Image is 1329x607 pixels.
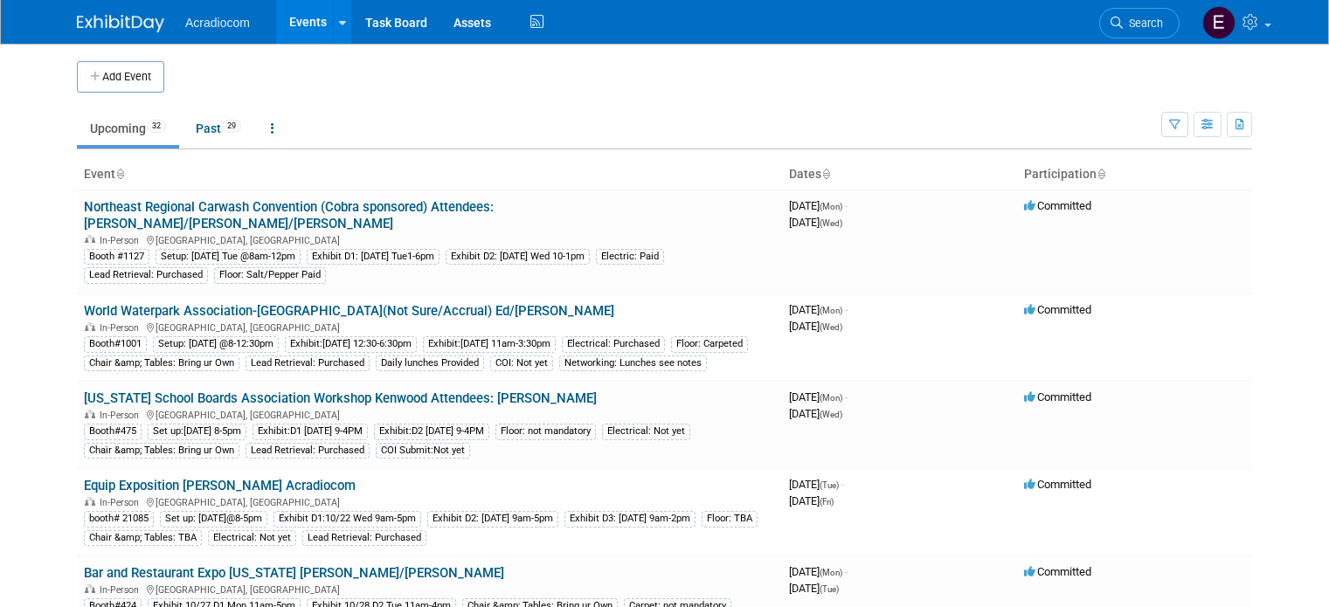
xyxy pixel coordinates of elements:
[789,582,839,595] span: [DATE]
[845,565,848,578] span: -
[845,390,848,404] span: -
[246,355,370,371] div: Lead Retrieval: Purchased
[789,320,842,333] span: [DATE]
[84,494,775,508] div: [GEOGRAPHIC_DATA], [GEOGRAPHIC_DATA]
[495,424,596,439] div: Floor: not mandatory
[702,511,758,527] div: Floor: TBA
[253,424,368,439] div: Exhibit:D1 [DATE] 9-4PM
[427,511,558,527] div: Exhibit D2: [DATE] 9am-5pm
[820,218,842,228] span: (Wed)
[789,216,842,229] span: [DATE]
[789,390,848,404] span: [DATE]
[84,478,356,493] a: Equip Exposition [PERSON_NAME] Acradiocom
[100,322,144,334] span: In-Person
[671,336,748,352] div: Floor: Carpeted
[376,355,484,371] div: Daily lunches Provided
[85,235,95,244] img: In-Person Event
[564,511,696,527] div: Exhibit D3: [DATE] 9am-2pm
[84,424,142,439] div: Booth#475
[1099,8,1180,38] a: Search
[789,565,848,578] span: [DATE]
[562,336,665,352] div: Electrical: Purchased
[84,407,775,421] div: [GEOGRAPHIC_DATA], [GEOGRAPHIC_DATA]
[845,303,848,316] span: -
[845,199,848,212] span: -
[84,232,775,246] div: [GEOGRAPHIC_DATA], [GEOGRAPHIC_DATA]
[1202,6,1236,39] img: Elizabeth Martinez
[446,249,590,265] div: Exhibit D2: [DATE] Wed 10-1pm
[85,584,95,593] img: In-Person Event
[77,112,179,145] a: Upcoming32
[789,494,834,507] span: [DATE]
[84,249,149,265] div: Booth #1127
[841,478,844,491] span: -
[115,167,124,181] a: Sort by Event Name
[789,478,844,491] span: [DATE]
[423,336,556,352] div: Exhibit:[DATE] 11am-3:30pm
[1017,160,1252,190] th: Participation
[1024,390,1091,404] span: Committed
[820,202,842,211] span: (Mon)
[246,443,370,459] div: Lead Retrieval: Purchased
[84,336,147,352] div: Booth#1001
[820,480,839,490] span: (Tue)
[1097,167,1105,181] a: Sort by Participation Type
[153,336,279,352] div: Setup: [DATE] @8-12:30pm
[84,303,614,319] a: World Waterpark Association-[GEOGRAPHIC_DATA](Not Sure/Accrual) Ed/[PERSON_NAME]
[820,410,842,419] span: (Wed)
[84,511,154,527] div: booth# 21085
[84,390,597,406] a: [US_STATE] School Boards Association Workshop Kenwood Attendees: [PERSON_NAME]
[84,320,775,334] div: [GEOGRAPHIC_DATA], [GEOGRAPHIC_DATA]
[84,443,239,459] div: Chair &amp; Tables: Bring ur Own
[1024,303,1091,316] span: Committed
[77,61,164,93] button: Add Event
[820,584,839,594] span: (Tue)
[820,306,842,315] span: (Mon)
[185,16,250,30] span: Acradiocom
[183,112,254,145] a: Past29
[85,497,95,506] img: In-Person Event
[222,120,241,133] span: 29
[1123,17,1163,30] span: Search
[85,322,95,331] img: In-Person Event
[789,199,848,212] span: [DATE]
[100,497,144,508] span: In-Person
[100,235,144,246] span: In-Person
[84,267,208,283] div: Lead Retrieval: Purchased
[285,336,417,352] div: Exhibit:[DATE] 12:30-6:30pm
[100,410,144,421] span: In-Person
[77,160,782,190] th: Event
[302,530,426,546] div: Lead Retrieval: Purchased
[77,15,164,32] img: ExhibitDay
[490,355,553,371] div: COI: Not yet
[84,565,504,581] a: Bar and Restaurant Expo [US_STATE] [PERSON_NAME]/[PERSON_NAME]
[160,511,267,527] div: Set up: [DATE]@8-5pm
[84,582,775,596] div: [GEOGRAPHIC_DATA], [GEOGRAPHIC_DATA]
[1024,565,1091,578] span: Committed
[307,249,440,265] div: Exhibit D1: [DATE] Tue1-6pm
[820,393,842,403] span: (Mon)
[376,443,470,459] div: COI Submit:Not yet
[782,160,1017,190] th: Dates
[820,568,842,577] span: (Mon)
[273,511,421,527] div: Exhibit D1:10/22 Wed 9am-5pm
[84,199,494,231] a: Northeast Regional Carwash Convention (Cobra sponsored) Attendees: [PERSON_NAME]/[PERSON_NAME]/[P...
[156,249,301,265] div: Setup: [DATE] Tue @8am-12pm
[789,303,848,316] span: [DATE]
[374,424,489,439] div: Exhibit:D2 [DATE] 9-4PM
[1024,478,1091,491] span: Committed
[214,267,326,283] div: Floor: Salt/Pepper Paid
[148,424,246,439] div: Set up:[DATE] 8-5pm
[84,355,239,371] div: Chair &amp; Tables: Bring ur Own
[85,410,95,418] img: In-Person Event
[84,530,202,546] div: Chair &amp; Tables: TBA
[596,249,664,265] div: Electric: Paid
[789,407,842,420] span: [DATE]
[820,322,842,332] span: (Wed)
[100,584,144,596] span: In-Person
[602,424,690,439] div: Electrical: Not yet
[559,355,707,371] div: Networking: Lunches see notes
[208,530,296,546] div: Electrical: Not yet
[821,167,830,181] a: Sort by Start Date
[820,497,834,507] span: (Fri)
